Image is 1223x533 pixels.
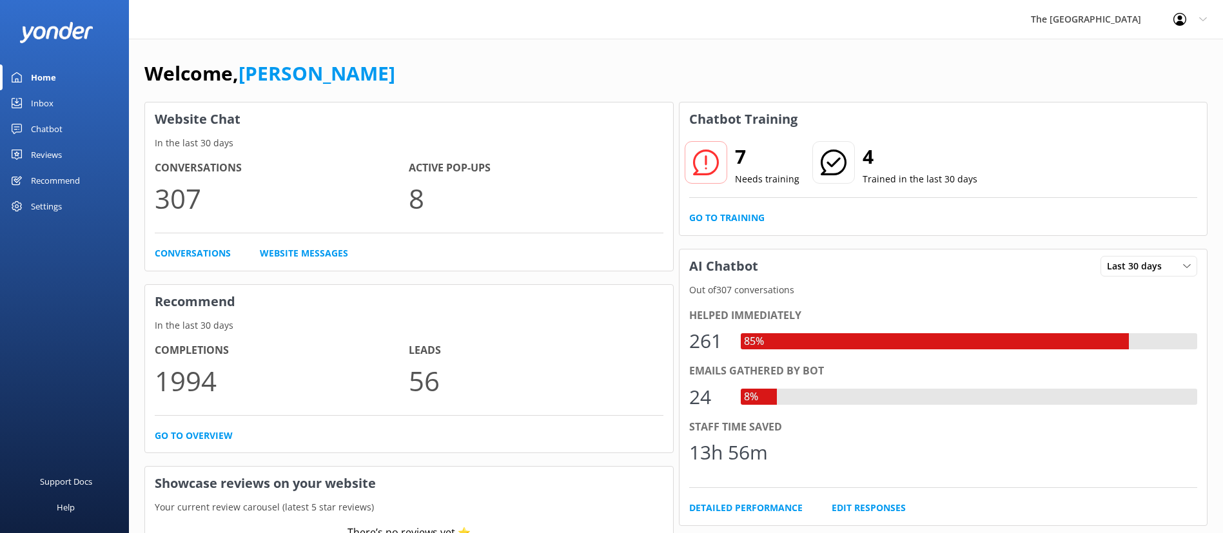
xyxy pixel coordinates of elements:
[689,211,765,225] a: Go to Training
[863,141,977,172] h2: 4
[680,283,1208,297] p: Out of 307 conversations
[144,58,395,89] h1: Welcome,
[741,333,767,350] div: 85%
[155,246,231,260] a: Conversations
[57,494,75,520] div: Help
[145,467,673,500] h3: Showcase reviews on your website
[409,177,663,220] p: 8
[260,246,348,260] a: Website Messages
[689,363,1198,380] div: Emails gathered by bot
[863,172,977,186] p: Trained in the last 30 days
[145,285,673,318] h3: Recommend
[689,325,728,356] div: 261
[145,318,673,333] p: In the last 30 days
[31,90,54,116] div: Inbox
[689,437,768,468] div: 13h 56m
[239,60,395,86] a: [PERSON_NAME]
[145,500,673,514] p: Your current review carousel (latest 5 star reviews)
[31,168,80,193] div: Recommend
[741,389,761,405] div: 8%
[155,160,409,177] h4: Conversations
[31,193,62,219] div: Settings
[689,307,1198,324] div: Helped immediately
[31,116,63,142] div: Chatbot
[31,64,56,90] div: Home
[689,501,803,515] a: Detailed Performance
[735,141,799,172] h2: 7
[1107,259,1169,273] span: Last 30 days
[409,342,663,359] h4: Leads
[19,22,93,43] img: yonder-white-logo.png
[735,172,799,186] p: Needs training
[680,102,807,136] h3: Chatbot Training
[689,382,728,412] div: 24
[409,359,663,402] p: 56
[155,177,409,220] p: 307
[680,249,768,283] h3: AI Chatbot
[31,142,62,168] div: Reviews
[409,160,663,177] h4: Active Pop-ups
[689,419,1198,436] div: Staff time saved
[155,342,409,359] h4: Completions
[832,501,906,515] a: Edit Responses
[145,102,673,136] h3: Website Chat
[40,469,92,494] div: Support Docs
[155,359,409,402] p: 1994
[155,429,233,443] a: Go to overview
[145,136,673,150] p: In the last 30 days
